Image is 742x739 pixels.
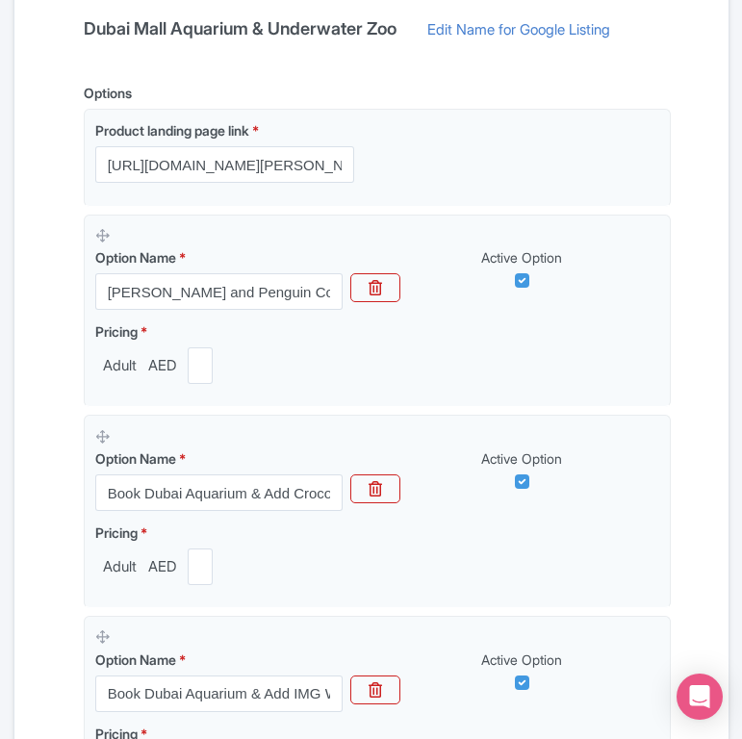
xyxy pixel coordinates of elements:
[188,548,213,585] input: 0.00
[95,474,343,511] input: Option Name
[95,675,343,712] input: Option Name
[95,450,176,467] span: Option Name
[481,249,562,266] span: Active Option
[95,249,176,266] span: Option Name
[481,450,562,467] span: Active Option
[95,122,249,139] span: Product landing page link
[677,674,723,720] div: Open Intercom Messenger
[144,355,180,377] span: AED
[481,651,562,668] span: Active Option
[84,83,132,103] div: Options
[72,19,408,38] h4: Dubai Mall Aquarium & Underwater Zoo
[188,347,213,384] input: 0.00
[95,556,144,578] span: Adult
[408,19,629,50] a: Edit Name for Google Listing
[95,524,138,541] span: Pricing
[144,556,180,578] span: AED
[95,146,354,183] input: Product landing page link
[95,355,144,377] span: Adult
[95,273,343,310] input: Option Name
[95,323,138,340] span: Pricing
[95,651,176,668] span: Option Name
